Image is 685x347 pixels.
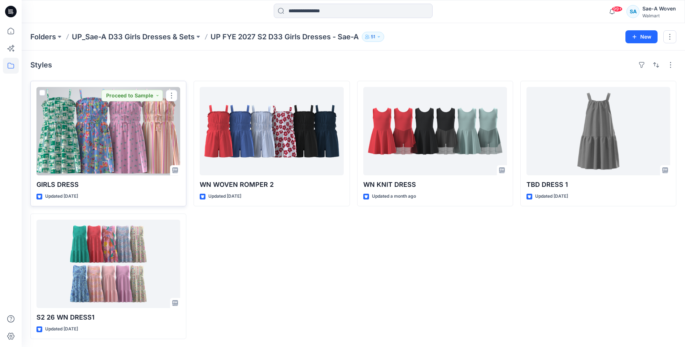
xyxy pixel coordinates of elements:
p: Updated [DATE] [535,193,568,200]
p: 51 [371,33,375,41]
span: 99+ [612,6,623,12]
p: Updated [DATE] [45,193,78,200]
div: SA [627,5,640,18]
p: Updated [DATE] [208,193,241,200]
a: Folders [30,32,56,42]
div: Walmart [642,13,676,18]
button: New [625,30,658,43]
a: GIRLS DRESS [36,87,180,175]
p: GIRLS DRESS [36,180,180,190]
p: S2 26 WN DRESS1 [36,312,180,322]
div: Sae-A Woven [642,4,676,13]
a: UP_Sae-A D33 Girls Dresses & Sets [72,32,195,42]
a: S2 26 WN DRESS1 [36,220,180,308]
a: WN WOVEN ROMPER 2 [200,87,343,175]
p: WN WOVEN ROMPER 2 [200,180,343,190]
a: WN KNIT DRESS [363,87,507,175]
p: Updated [DATE] [45,325,78,333]
p: UP FYE 2027 S2 D33 Girls Dresses - Sae-A [211,32,359,42]
p: Updated a month ago [372,193,416,200]
p: WN KNIT DRESS [363,180,507,190]
h4: Styles [30,61,52,69]
button: 51 [362,32,384,42]
a: TBD DRESS 1 [526,87,670,175]
p: TBD DRESS 1 [526,180,670,190]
